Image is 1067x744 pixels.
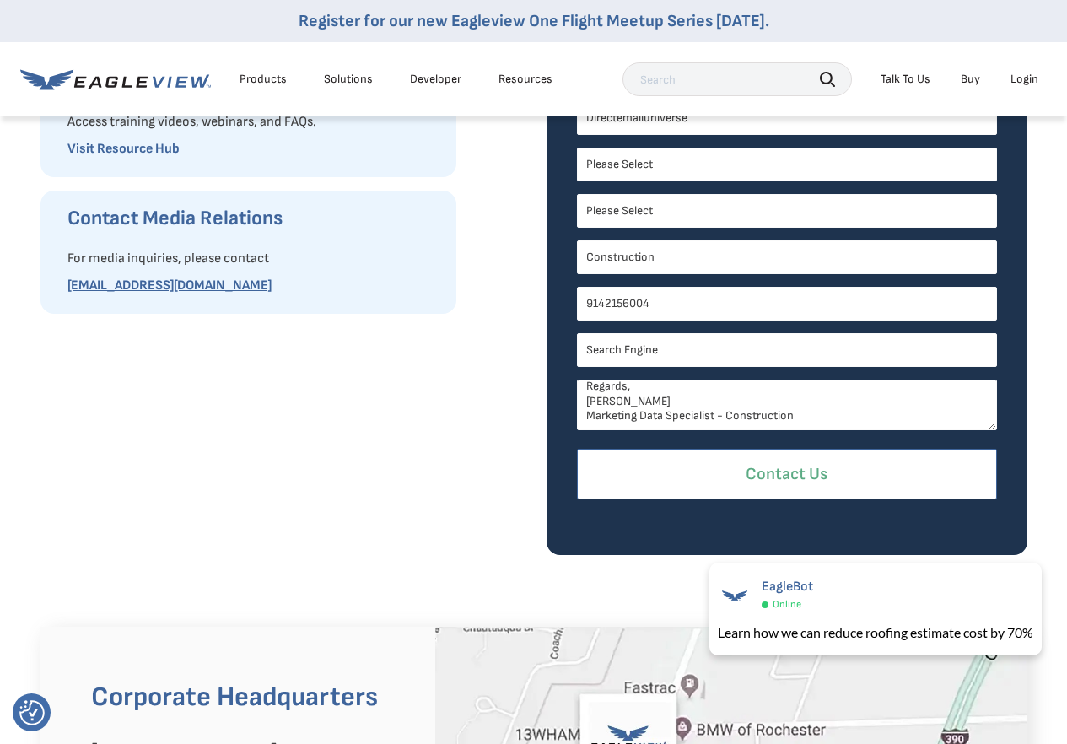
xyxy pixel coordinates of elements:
div: Solutions [324,72,373,87]
a: Buy [961,72,980,87]
a: Visit Resource Hub [67,141,180,157]
div: Login [1010,72,1038,87]
div: Resources [498,72,552,87]
img: EagleBot [718,579,752,612]
button: Consent Preferences [19,700,45,725]
input: Contact Us [577,449,997,500]
span: Online [773,598,801,611]
h3: Contact Media Relations [67,205,439,232]
span: EagleBot [762,579,813,595]
a: Register for our new Eagleview One Flight Meetup Series [DATE]. [299,11,769,31]
input: Search [622,62,852,96]
a: [EMAIL_ADDRESS][DOMAIN_NAME] [67,278,272,294]
a: Developer [410,72,461,87]
textarea: Hi, We have updated records of construction industry professionals and software users, complete w... [577,380,997,430]
div: Talk To Us [881,72,930,87]
h2: Corporate Headquarters [91,677,410,718]
img: Revisit consent button [19,700,45,725]
div: Learn how we can reduce roofing estimate cost by 70% [718,623,1033,643]
p: For media inquiries, please contact [67,245,439,272]
div: Products [240,72,287,87]
p: Access training videos, webinars, and FAQs. [67,109,439,136]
